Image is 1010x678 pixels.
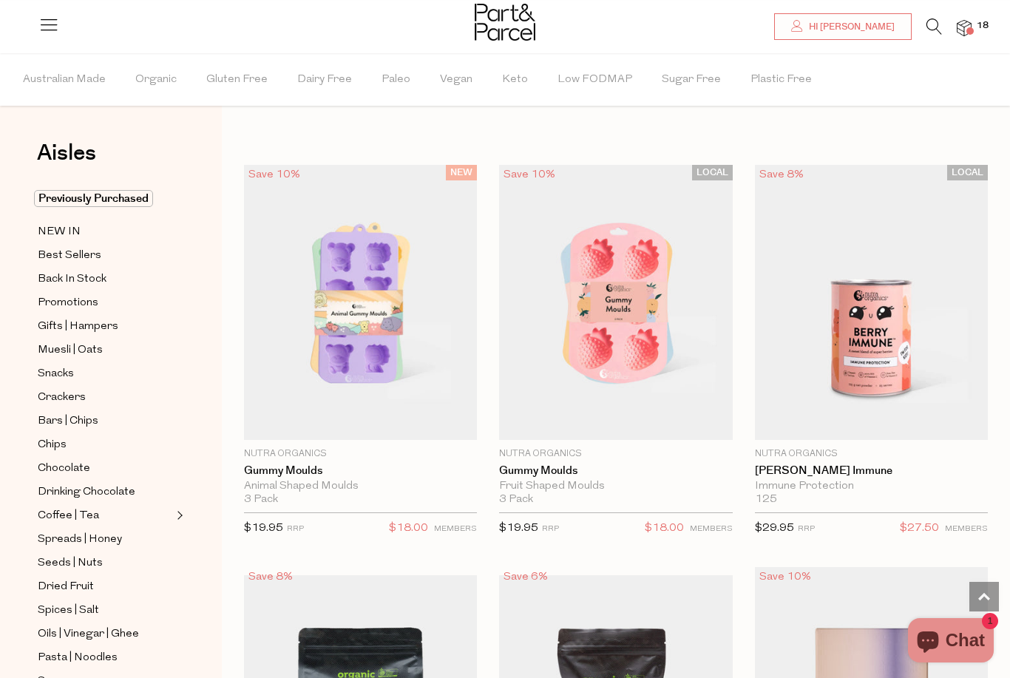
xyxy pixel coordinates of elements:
a: Chocolate [38,459,172,478]
a: Spreads | Honey [38,530,172,549]
small: RRP [798,525,815,533]
span: $19.95 [499,523,538,534]
a: Spices | Salt [38,601,172,620]
span: Vegan [440,54,472,106]
span: Aisles [37,137,96,169]
span: Chocolate [38,460,90,478]
small: MEMBERS [434,525,477,533]
span: Bars | Chips [38,413,98,430]
img: Berry Immune [755,165,988,440]
span: 3 Pack [244,493,278,506]
span: Spreads | Honey [38,531,122,549]
span: $29.95 [755,523,794,534]
span: Back In Stock [38,271,106,288]
a: Drinking Chocolate [38,483,172,501]
a: Pasta | Noodles [38,648,172,667]
div: Immune Protection [755,480,988,493]
span: NEW [446,165,477,180]
div: Save 8% [244,567,297,587]
span: Plastic Free [750,54,812,106]
p: Nutra Organics [499,447,732,461]
span: Drinking Chocolate [38,484,135,501]
span: Seeds | Nuts [38,555,103,572]
span: Gifts | Hampers [38,318,118,336]
span: Snacks [38,365,74,383]
span: Promotions [38,294,98,312]
span: Previously Purchased [34,190,153,207]
div: Animal Shaped Moulds [244,480,477,493]
span: Chips [38,436,67,454]
a: 18 [957,20,972,35]
a: Snacks [38,365,172,383]
span: Hi [PERSON_NAME] [805,21,895,33]
span: Best Sellers [38,247,101,265]
a: Hi [PERSON_NAME] [774,13,912,40]
span: LOCAL [692,165,733,180]
a: Promotions [38,294,172,312]
small: RRP [287,525,304,533]
span: LOCAL [947,165,988,180]
a: Previously Purchased [38,190,172,208]
span: NEW IN [38,223,81,241]
span: Sugar Free [662,54,721,106]
div: Save 6% [499,567,552,587]
small: RRP [542,525,559,533]
span: Coffee | Tea [38,507,99,525]
a: Muesli | Oats [38,341,172,359]
span: Crackers [38,389,86,407]
a: Coffee | Tea [38,506,172,525]
a: Gummy Moulds [244,464,477,478]
span: Keto [502,54,528,106]
inbox-online-store-chat: Shopify online store chat [904,618,998,666]
span: 18 [973,19,992,33]
span: Dairy Free [297,54,352,106]
p: Nutra Organics [755,447,988,461]
div: Save 8% [755,165,808,185]
span: Organic [135,54,177,106]
a: NEW IN [38,223,172,241]
div: Save 10% [755,567,816,587]
a: Gummy Moulds [499,464,732,478]
a: Bars | Chips [38,412,172,430]
div: Fruit Shaped Moulds [499,480,732,493]
button: Expand/Collapse Coffee | Tea [173,506,183,524]
span: $27.50 [900,519,939,538]
span: Muesli | Oats [38,342,103,359]
p: Nutra Organics [244,447,477,461]
a: [PERSON_NAME] Immune [755,464,988,478]
small: MEMBERS [690,525,733,533]
span: Oils | Vinegar | Ghee [38,626,139,643]
span: Low FODMAP [557,54,632,106]
span: $18.00 [389,519,428,538]
a: Gifts | Hampers [38,317,172,336]
span: 3 Pack [499,493,533,506]
span: 125 [755,493,777,506]
span: $18.00 [645,519,684,538]
span: Pasta | Noodles [38,649,118,667]
span: Australian Made [23,54,106,106]
span: Paleo [382,54,410,106]
a: Dried Fruit [38,577,172,596]
a: Chips [38,435,172,454]
span: Dried Fruit [38,578,94,596]
a: Aisles [37,142,96,179]
img: Gummy Moulds [499,165,732,440]
div: Save 10% [244,165,305,185]
a: Back In Stock [38,270,172,288]
a: Crackers [38,388,172,407]
img: Gummy Moulds [244,165,477,440]
small: MEMBERS [945,525,988,533]
a: Seeds | Nuts [38,554,172,572]
a: Best Sellers [38,246,172,265]
img: Part&Parcel [475,4,535,41]
div: Save 10% [499,165,560,185]
span: $19.95 [244,523,283,534]
span: Gluten Free [206,54,268,106]
span: Spices | Salt [38,602,99,620]
a: Oils | Vinegar | Ghee [38,625,172,643]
